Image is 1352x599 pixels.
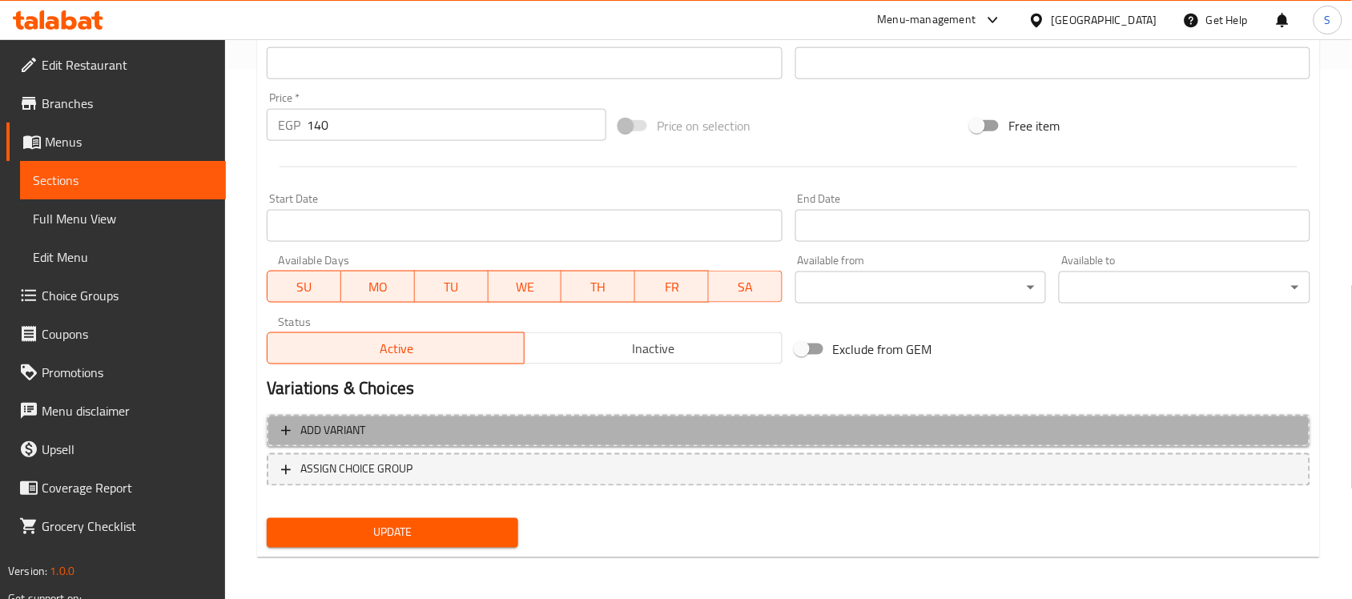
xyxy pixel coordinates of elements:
button: Update [267,518,518,548]
span: WE [495,275,556,299]
span: Free item [1008,116,1060,135]
span: FR [642,275,702,299]
span: Update [280,523,505,543]
span: TH [568,275,629,299]
button: FR [635,271,709,303]
input: Please enter product sku [795,47,1310,79]
a: Promotions [6,353,226,392]
span: Promotions [42,363,213,382]
a: Upsell [6,430,226,468]
span: TU [421,275,482,299]
span: SU [274,275,335,299]
span: Add variant [300,421,365,441]
div: Menu-management [878,10,976,30]
input: Please enter price [307,109,606,141]
span: Sections [33,171,213,190]
p: EGP [278,115,300,135]
span: Edit Restaurant [42,55,213,74]
button: Inactive [524,332,782,364]
a: Coupons [6,315,226,353]
div: ​ [795,271,1047,304]
span: S [1325,11,1331,29]
button: TU [415,271,489,303]
button: Active [267,332,525,364]
h2: Variations & Choices [267,377,1310,401]
span: ASSIGN CHOICE GROUP [300,460,412,480]
span: SA [715,275,776,299]
button: SU [267,271,341,303]
a: Grocery Checklist [6,507,226,545]
button: MO [341,271,415,303]
div: [GEOGRAPHIC_DATA] [1052,11,1157,29]
a: Choice Groups [6,276,226,315]
span: Choice Groups [42,286,213,305]
span: Exclude from GEM [833,340,932,359]
span: Active [274,337,518,360]
a: Sections [20,161,226,199]
span: Inactive [531,337,775,360]
button: WE [489,271,562,303]
a: Branches [6,84,226,123]
span: MO [348,275,408,299]
a: Edit Restaurant [6,46,226,84]
span: Upsell [42,440,213,459]
a: Coverage Report [6,468,226,507]
span: Full Menu View [33,209,213,228]
button: Add variant [267,415,1310,448]
button: TH [561,271,635,303]
a: Menus [6,123,226,161]
span: 1.0.0 [50,561,74,581]
button: SA [709,271,783,303]
span: Grocery Checklist [42,517,213,536]
a: Edit Menu [20,238,226,276]
span: Menu disclaimer [42,401,213,420]
button: ASSIGN CHOICE GROUP [267,453,1310,486]
a: Full Menu View [20,199,226,238]
div: ​ [1059,271,1310,304]
span: Coupons [42,324,213,344]
span: Price on selection [657,116,751,135]
span: Branches [42,94,213,113]
a: Menu disclaimer [6,392,226,430]
input: Please enter product barcode [267,47,782,79]
span: Edit Menu [33,247,213,267]
span: Coverage Report [42,478,213,497]
span: Version: [8,561,47,581]
span: Menus [45,132,213,151]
